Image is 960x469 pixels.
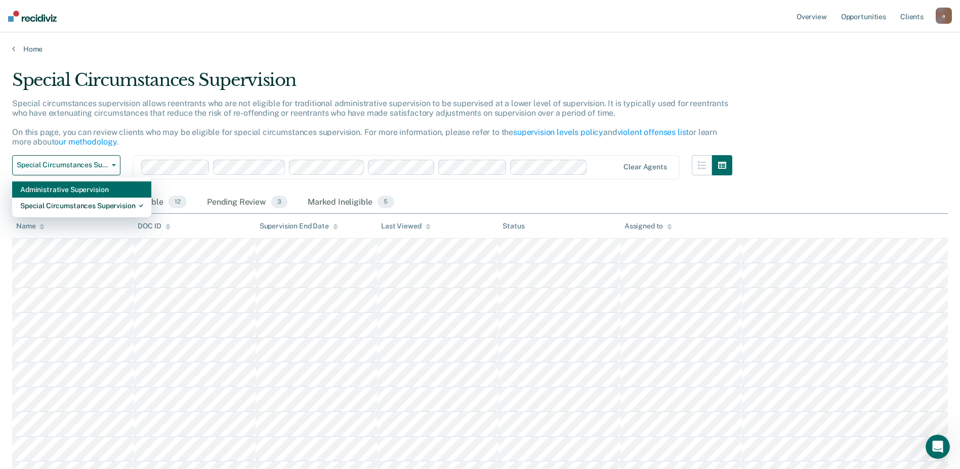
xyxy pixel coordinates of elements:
[20,198,143,214] div: Special Circumstances Supervision
[17,161,108,169] span: Special Circumstances Supervision
[16,222,45,230] div: Name
[503,222,524,230] div: Status
[8,11,57,22] img: Recidiviz
[20,181,143,198] div: Administrative Supervision
[381,222,430,230] div: Last Viewed
[138,222,170,230] div: DOC ID
[169,196,187,209] span: 12
[271,196,287,209] span: 3
[378,196,394,209] span: 5
[205,192,289,214] div: Pending Review3
[623,163,666,171] div: Clear agents
[936,8,952,24] button: a
[513,127,603,137] a: supervision levels policy
[12,70,732,99] div: Special Circumstances Supervision
[306,192,396,214] div: Marked Ineligible5
[12,155,120,175] button: Special Circumstances Supervision
[624,222,672,230] div: Assigned to
[12,44,948,54] a: Home
[926,435,950,459] iframe: Intercom live chat
[617,127,689,137] a: violent offenses list
[12,99,728,147] p: Special circumstances supervision allows reentrants who are not eligible for traditional administ...
[54,137,117,147] a: our methodology
[260,222,338,230] div: Supervision End Date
